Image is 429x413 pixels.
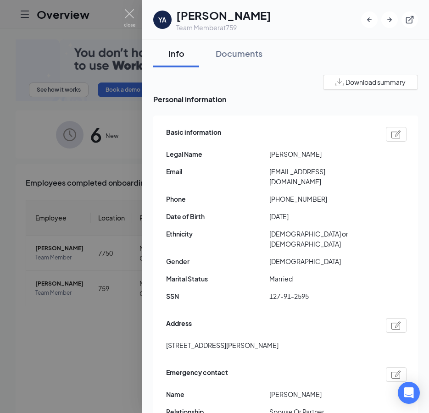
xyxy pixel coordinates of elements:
span: Gender [166,256,269,266]
span: Email [166,166,269,176]
button: ExternalLink [401,11,418,28]
div: Info [162,48,190,59]
button: ArrowRight [381,11,398,28]
span: SSN [166,291,269,301]
button: ArrowLeftNew [361,11,378,28]
span: Name [166,389,269,399]
span: Legal Name [166,149,269,159]
span: [DEMOGRAPHIC_DATA] or [DEMOGRAPHIC_DATA] [269,229,373,249]
div: Team Member at 759 [176,23,271,32]
h1: [PERSON_NAME] [176,7,271,23]
svg: ArrowLeftNew [365,15,374,24]
div: YA [158,15,167,24]
div: Open Intercom Messenger [398,382,420,404]
span: Emergency contact [166,367,228,382]
span: 127-91-2595 [269,291,373,301]
span: [STREET_ADDRESS][PERSON_NAME] [166,340,279,350]
button: Download summary [323,75,418,90]
span: [DEMOGRAPHIC_DATA] [269,256,373,266]
svg: ArrowRight [385,15,394,24]
span: Personal information [153,94,418,105]
div: Documents [216,48,262,59]
span: [DATE] [269,211,373,221]
svg: ExternalLink [405,15,414,24]
span: Phone [166,194,269,204]
span: Married [269,274,373,284]
span: [PHONE_NUMBER] [269,194,373,204]
span: [EMAIL_ADDRESS][DOMAIN_NAME] [269,166,373,187]
span: [PERSON_NAME] [269,149,373,159]
span: Download summary [345,77,406,87]
span: Basic information [166,127,221,142]
span: [PERSON_NAME] [269,389,373,399]
span: Ethnicity [166,229,269,239]
span: Date of Birth [166,211,269,221]
span: Address [166,318,192,333]
span: Marital Status [166,274,269,284]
